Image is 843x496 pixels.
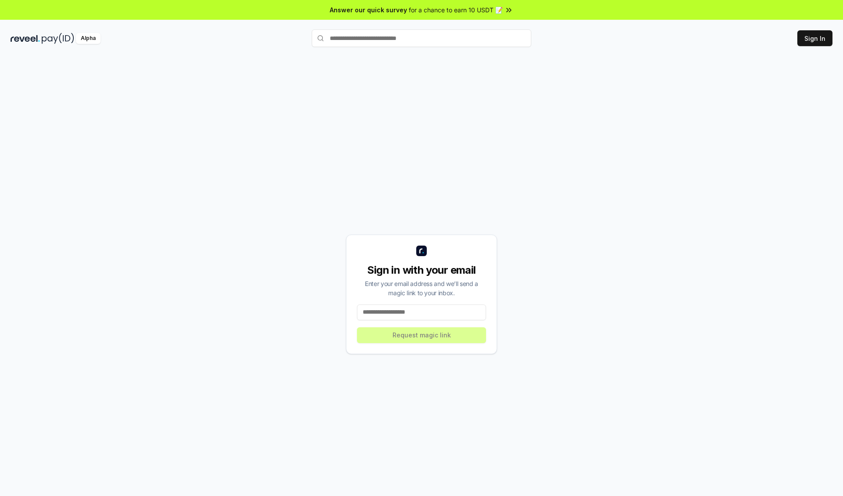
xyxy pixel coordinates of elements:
span: Answer our quick survey [330,5,407,14]
div: Sign in with your email [357,263,486,277]
button: Sign In [797,30,832,46]
span: for a chance to earn 10 USDT 📝 [409,5,503,14]
img: reveel_dark [11,33,40,44]
img: logo_small [416,246,427,256]
img: pay_id [42,33,74,44]
div: Enter your email address and we’ll send a magic link to your inbox. [357,279,486,297]
div: Alpha [76,33,101,44]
